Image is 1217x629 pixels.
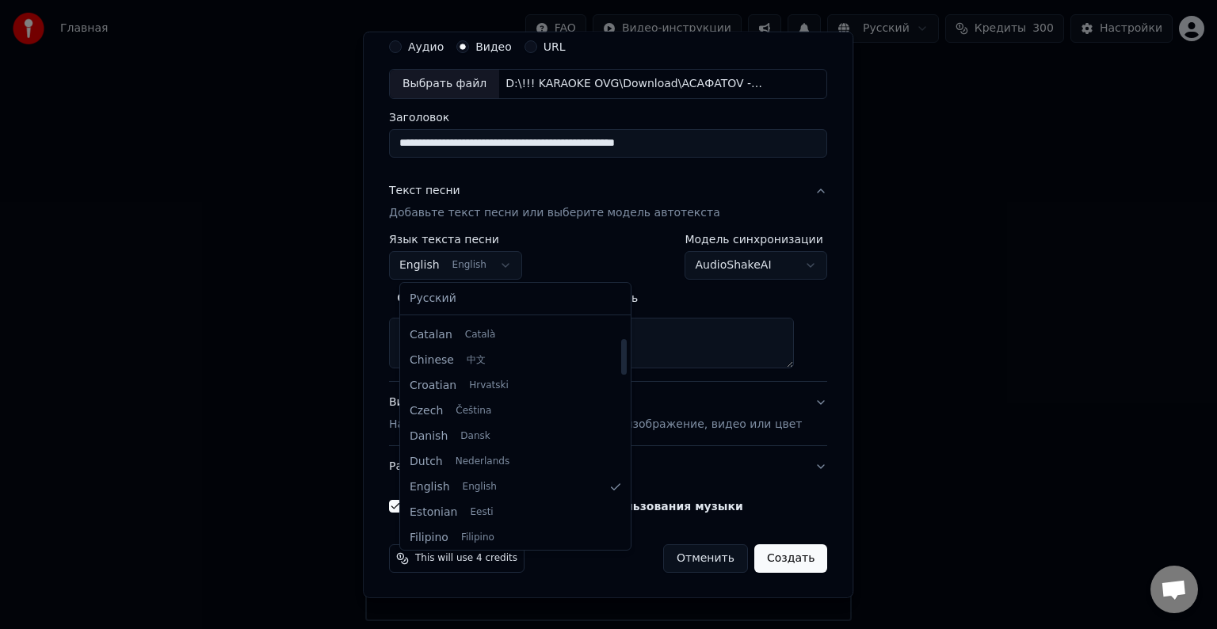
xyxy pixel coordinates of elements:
[410,291,456,307] span: Русский
[410,353,454,368] span: Chinese
[465,329,495,341] span: Català
[410,403,443,419] span: Czech
[410,429,448,444] span: Danish
[410,505,457,520] span: Estonian
[467,354,486,367] span: 中文
[460,430,490,443] span: Dansk
[461,532,494,544] span: Filipino
[456,456,509,468] span: Nederlands
[410,530,448,546] span: Filipino
[410,327,452,343] span: Catalan
[410,479,450,495] span: English
[456,405,491,417] span: Čeština
[463,481,497,494] span: English
[410,378,456,394] span: Croatian
[470,506,493,519] span: Eesti
[469,379,509,392] span: Hrvatski
[410,454,443,470] span: Dutch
